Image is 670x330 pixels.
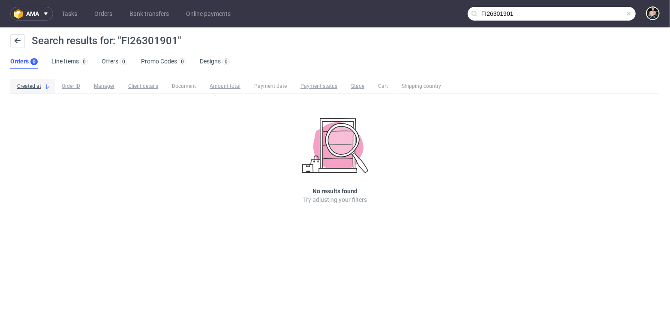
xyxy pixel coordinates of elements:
[351,83,364,90] span: Stage
[254,83,287,90] span: Payment date
[300,83,337,90] span: Payment status
[303,195,367,204] p: Try adjusting your filters
[94,83,114,90] span: Manager
[378,83,388,90] span: Cart
[312,187,358,195] h3: No results found
[402,83,441,90] span: Shipping country
[33,59,36,65] div: 0
[210,83,240,90] span: Amount total
[225,59,228,65] div: 0
[172,83,196,90] span: Document
[62,83,80,90] span: Order ID
[10,55,38,69] a: Orders0
[14,9,26,19] img: logo
[181,7,236,21] a: Online payments
[128,83,158,90] span: Client details
[10,7,53,21] button: ama
[200,55,230,69] a: Designs0
[83,59,86,65] div: 0
[647,7,659,19] img: Marta Tomaszewska
[51,55,88,69] a: Line Items0
[102,55,127,69] a: Offers0
[181,59,184,65] div: 0
[122,59,125,65] div: 0
[32,35,181,47] span: Search results for: "FI26301901"
[124,7,174,21] a: Bank transfers
[57,7,82,21] a: Tasks
[17,83,41,90] span: Created at
[26,11,39,17] span: ama
[141,55,186,69] a: Promo Codes0
[89,7,117,21] a: Orders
